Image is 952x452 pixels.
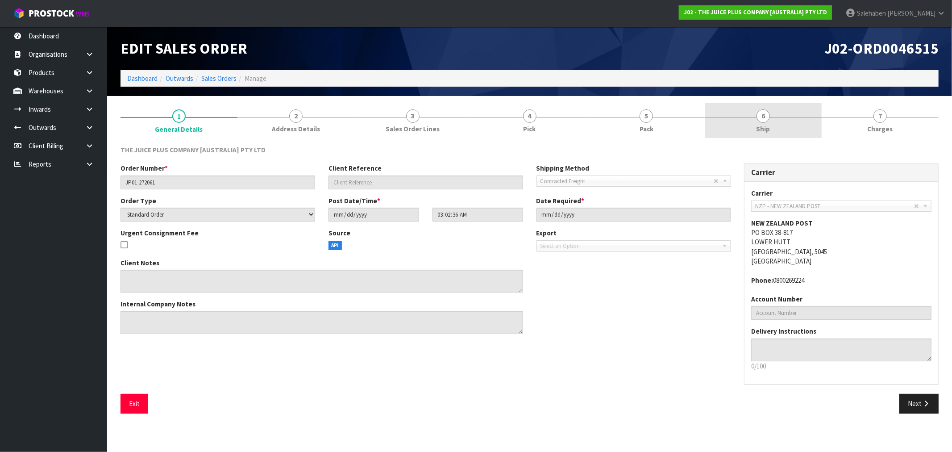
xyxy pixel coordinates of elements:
[201,74,237,83] a: Sales Orders
[757,109,770,123] span: 6
[328,176,523,189] input: Client Reference
[536,163,590,173] label: Shipping Method
[121,39,247,58] span: Edit Sales Order
[751,168,931,177] h3: Carrier
[899,394,939,413] button: Next
[121,138,939,420] span: General Details
[640,124,653,134] span: Pack
[873,109,887,123] span: 7
[328,228,350,238] label: Source
[868,124,893,134] span: Charges
[245,74,266,83] span: Manage
[121,196,156,205] label: Order Type
[824,39,939,58] span: J02-ORD0046515
[887,9,935,17] span: [PERSON_NAME]
[857,9,886,17] span: Salehaben
[121,146,266,154] span: THE JUICE PLUS COMPANY [AUSTRALIA] PTY LTD
[121,163,168,173] label: Order Number
[751,294,802,304] label: Account Number
[328,196,380,205] label: Post Date/Time
[121,394,148,413] button: Exit
[121,258,159,268] label: Client Notes
[386,124,440,134] span: Sales Order Lines
[13,8,25,19] img: cube-alt.png
[121,299,195,309] label: Internal Company Notes
[29,8,74,19] span: ProStock
[289,109,303,123] span: 2
[751,361,931,371] p: 0/100
[751,276,773,285] strong: phone
[155,125,203,134] span: General Details
[121,228,199,238] label: Urgent Consignment Fee
[328,241,342,250] span: API
[679,5,832,20] a: J02 - THE JUICE PLUS COMPANY [AUSTRALIA] PTY LTD
[755,201,914,212] span: NZP - NEW ZEALAND POST
[536,228,557,238] label: Export
[751,306,931,320] input: Account Number
[751,326,816,336] label: Delivery Instructions
[127,74,158,83] a: Dashboard
[751,218,931,266] address: PO BOX 38-817 LOWER HUTT [GEOGRAPHIC_DATA], 5045 [GEOGRAPHIC_DATA]
[757,124,770,134] span: Ship
[272,124,320,134] span: Address Details
[172,109,186,123] span: 1
[540,176,714,187] span: Contracted Freight
[76,10,90,18] small: WMS
[121,176,315,189] input: Order Number
[406,109,420,123] span: 3
[328,163,382,173] label: Client Reference
[523,109,536,123] span: 4
[684,8,827,16] strong: J02 - THE JUICE PLUS COMPANY [AUSTRALIA] PTY LTD
[751,276,931,285] address: 0800269224
[166,74,193,83] a: Outwards
[536,196,585,205] label: Date Required
[751,188,773,198] label: Carrier
[524,124,536,134] span: Pick
[751,219,813,227] strong: NEW ZEALAND POST
[640,109,653,123] span: 5
[540,241,719,251] span: Select an Option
